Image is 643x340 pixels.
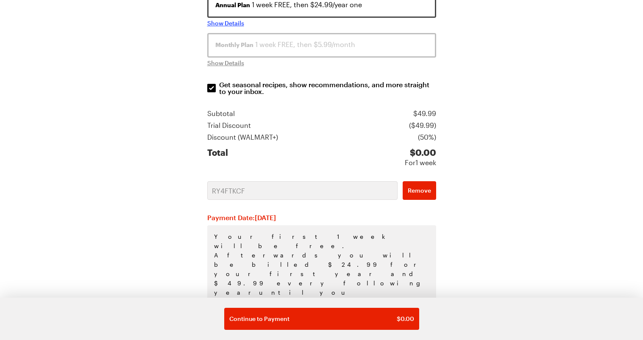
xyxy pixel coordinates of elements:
[418,132,436,142] div: ( 50% )
[207,132,278,142] div: Discount ( WALMART+ )
[403,181,436,200] button: Remove
[207,213,436,222] h2: Payment Date: [DATE]
[215,41,253,49] span: Monthly Plan
[413,108,436,119] div: $ 49.99
[224,308,419,330] button: Continue to Payment$0.00
[207,108,235,119] div: Subtotal
[207,147,228,168] div: Total
[405,147,436,158] div: $ 0.00
[405,158,436,168] div: For 1 week
[207,181,398,200] input: Promo Code
[408,186,431,195] span: Remove
[207,33,436,58] button: Monthly Plan 1 week FREE, then $5.99/month
[229,315,289,323] span: Continue to Payment
[215,1,250,9] span: Annual Plan
[219,81,437,95] p: Get seasonal recipes, show recommendations, and more straight to your inbox.
[215,39,428,50] div: 1 week FREE, then $5.99/month
[409,120,436,130] div: ($ 49.99 )
[207,19,244,28] button: Show Details
[207,84,216,92] input: Get seasonal recipes, show recommendations, and more straight to your inbox.
[207,108,436,168] section: Price summary
[207,120,251,130] div: Trial Discount
[397,315,414,323] span: $ 0.00
[207,59,244,67] span: Show Details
